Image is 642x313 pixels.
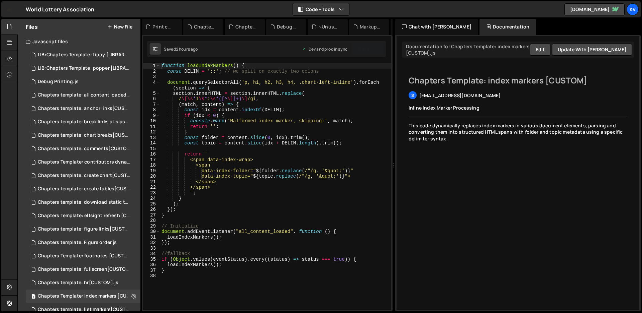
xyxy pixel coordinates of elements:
[143,190,160,196] div: 23
[38,106,130,112] div: Chapters template: anchor links[CUSTOM].js.js
[143,185,160,190] div: 22
[302,46,347,52] div: Dev and prod in sync
[18,35,140,48] div: Javascript files
[38,65,130,71] div: LIB:Chapters Template: popper [LIBRARY].js
[38,199,130,205] div: Chapters template: download static tables[CUSTOM].js
[143,129,160,135] div: 12
[26,263,143,276] div: 14989/39671.js
[194,23,215,30] div: Chapters template: index page.css
[143,80,160,91] div: 4
[143,151,160,157] div: 16
[143,118,160,124] div: 10
[26,102,143,115] div: 14989/39680.js
[26,169,143,182] div: 14989/39708.js
[26,182,143,196] div: 14989/39707.js
[143,224,160,229] div: 29
[26,115,143,129] div: 14989/39676.js
[38,52,130,58] div: LIB:Chapters Template: tippy [LIBRARY].js
[318,23,340,30] div: ~Unused: Chapters Template: xlxs [LIBRARY].js
[38,92,130,98] div: Chapters template: all content loaded[CUSTOM].js
[143,146,160,152] div: 15
[143,229,160,235] div: 30
[143,168,160,174] div: 19
[564,3,625,15] a: [DOMAIN_NAME]
[143,124,160,130] div: 11
[38,186,130,192] div: Chapters template: create tables[CUSTOM].js
[26,196,143,209] div: 14989/39693.js
[627,3,639,15] a: Kv
[143,174,160,179] div: 20
[143,113,160,119] div: 9
[26,276,140,290] div: 14989/39685.js
[38,240,117,246] div: Chapters template: Figure order.js
[235,23,257,30] div: Chapters template 25: Highlight all in green.css
[479,19,536,35] div: Documentation
[530,44,550,56] button: Edit
[26,23,38,30] h2: Files
[38,132,130,138] div: Chapters template: chart breaks[CUSTOM].js
[143,201,160,207] div: 25
[26,142,143,155] div: 14989/39613.js
[409,75,627,86] h2: Chapters Template: index markers [CUSTOM]
[143,246,160,251] div: 33
[26,209,143,223] div: 14989/39293.js
[38,293,130,299] div: Chapters Template: index markers [CUSTOM].js
[31,294,35,300] span: 1
[143,140,160,146] div: 14
[143,69,160,74] div: 2
[143,96,160,102] div: 6
[38,173,130,179] div: Chapters template: create chart[CUSTOM].js
[411,92,414,98] span: s
[360,23,381,30] div: Markup.js
[38,146,130,152] div: Chapters template: comments[CUSTOM].js
[143,179,160,185] div: 21
[143,240,160,246] div: 32
[38,280,118,286] div: Chapters template: hr[CUSTOM].js
[143,212,160,218] div: 27
[26,5,94,13] div: World Lottery Association
[38,79,79,85] div: Debug Printing.js
[38,119,130,125] div: Chapters template: break links at slash[CUSTOM].js.js
[26,48,143,62] div: 14989/39066.js
[164,46,198,52] div: Saved
[143,251,160,257] div: 34
[143,63,160,69] div: 1
[143,91,160,97] div: 5
[419,92,501,99] span: [EMAIL_ADDRESS][DOMAIN_NAME]
[26,129,143,142] div: 14989/39705.js
[143,273,160,279] div: 38
[26,249,143,263] div: 14989/39070.js
[38,253,130,259] div: Chapters Template: footnotes [CUSTOM].js
[38,159,130,165] div: Chapters Template: contributors dynamic shuffle.js
[38,307,130,313] div: Chapters template: list markers[CUSTOM].js
[26,290,143,303] div: 14989/39270.js
[143,74,160,80] div: 3
[293,3,349,15] button: Code + Tools
[26,88,143,102] div: 14989/39701.js
[143,163,160,168] div: 18
[143,268,160,273] div: 37
[395,19,478,35] div: Chat with [PERSON_NAME]
[143,235,160,240] div: 31
[38,226,130,232] div: Chapters template: figure links[CUSTOM].js
[26,62,143,75] div: 14989/39065.js
[143,107,160,113] div: 8
[143,207,160,212] div: 26
[26,75,140,88] div: 14989/41034.js
[26,236,140,249] div: 14989/40956.js
[143,262,160,268] div: 36
[176,46,198,52] div: 2 hours ago
[143,102,160,108] div: 7
[38,266,130,272] div: Chapters template: fullscreen[CUSTOM].js
[143,196,160,201] div: 24
[143,135,160,141] div: 13
[351,43,384,55] button: Save
[26,223,143,236] div: 14989/39674.js
[143,157,160,163] div: 17
[1,1,18,17] a: 🤙
[143,218,160,224] div: 28
[26,155,143,169] div: 14989/40067.js
[552,44,632,56] button: Update with [PERSON_NAME]
[409,122,627,142] div: This code dynamically replaces index markers in various document elements, parsing and converting...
